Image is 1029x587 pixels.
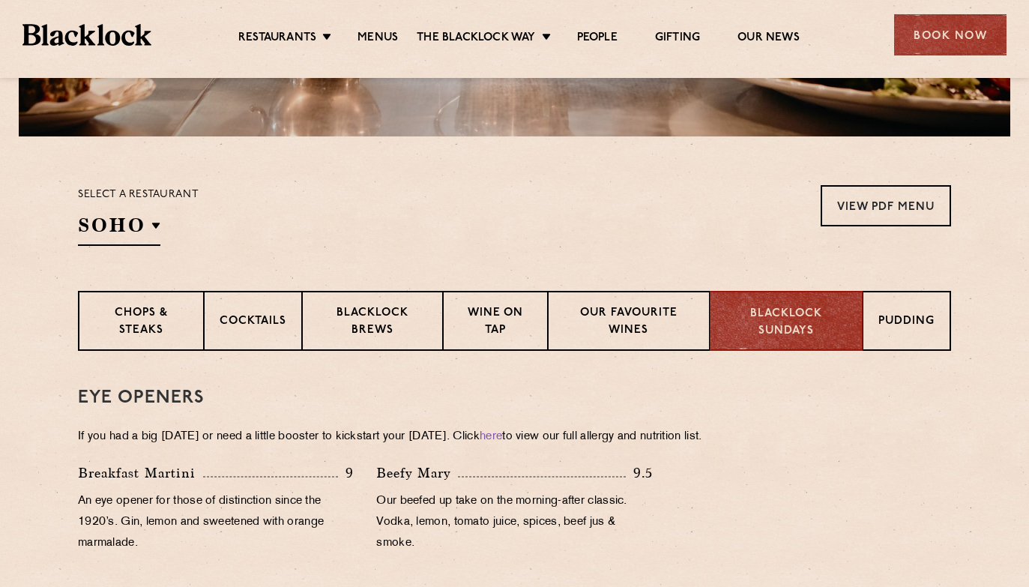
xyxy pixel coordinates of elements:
[357,31,398,47] a: Menus
[78,463,203,484] p: Breakfast Martini
[338,463,354,483] p: 9
[376,463,458,484] p: Beefy Mary
[318,305,427,340] p: Blacklock Brews
[894,14,1007,55] div: Book Now
[78,185,199,205] p: Select a restaurant
[22,24,151,46] img: BL_Textured_Logo-footer-cropped.svg
[480,431,502,442] a: here
[376,491,652,554] p: Our beefed up take on the morning-after classic. Vodka, lemon, tomato juice, spices, beef jus & s...
[725,306,847,340] p: Blacklock Sundays
[878,313,935,332] p: Pudding
[821,185,951,226] a: View PDF Menu
[417,31,535,47] a: The Blacklock Way
[626,463,653,483] p: 9.5
[78,212,160,246] h2: SOHO
[78,388,951,408] h3: Eye openers
[238,31,316,47] a: Restaurants
[94,305,188,340] p: Chops & Steaks
[78,427,951,448] p: If you had a big [DATE] or need a little booster to kickstart your [DATE]. Click to view our full...
[78,491,354,554] p: An eye opener for those of distinction since the 1920’s. Gin, lemon and sweetened with orange mar...
[655,31,700,47] a: Gifting
[564,305,693,340] p: Our favourite wines
[577,31,618,47] a: People
[220,313,286,332] p: Cocktails
[459,305,532,340] p: Wine on Tap
[737,31,800,47] a: Our News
